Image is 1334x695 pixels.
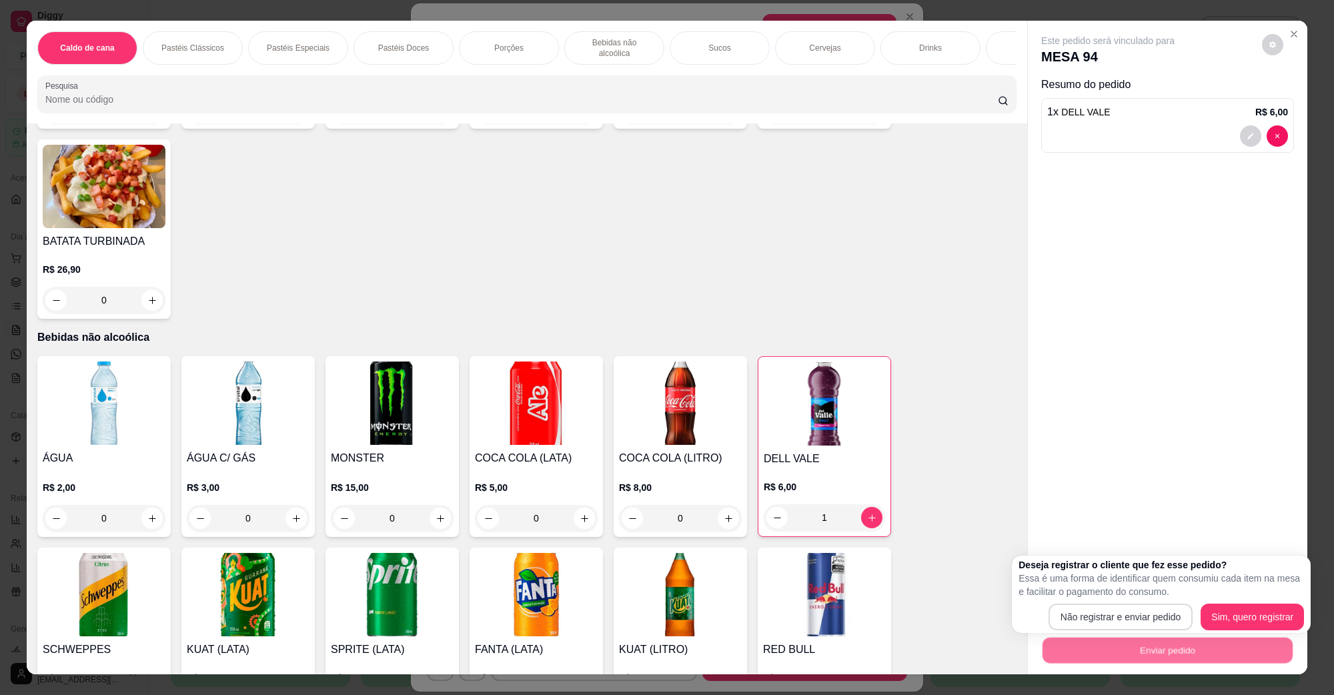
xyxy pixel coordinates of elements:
[331,450,454,466] h4: MONSTER
[187,642,309,658] h4: KUAT (LATA)
[475,362,598,445] img: product-image
[43,481,165,494] p: R$ 2,00
[619,481,742,494] p: R$ 8,00
[43,450,165,466] h4: ÁGUA
[1041,47,1175,66] p: MESA 94
[45,289,67,311] button: decrease-product-quantity
[1041,77,1294,93] p: Resumo do pedido
[43,671,165,684] p: R$ 5,00
[45,508,67,529] button: decrease-product-quantity
[331,671,454,684] p: R$ 5,00
[619,642,742,658] h4: KUAT (LITRO)
[1019,558,1304,572] h2: Deseja registrar o cliente que fez esse pedido?
[267,43,329,53] p: Pastéis Especiais
[141,289,163,311] button: increase-product-quantity
[475,671,598,684] p: R$ 5,00
[1049,604,1193,630] button: Não registrar e enviar pedido
[60,43,114,53] p: Caldo de cana
[764,362,885,446] img: product-image
[141,508,163,529] button: increase-product-quantity
[331,553,454,636] img: product-image
[43,362,165,445] img: product-image
[764,451,885,467] h4: DELL VALE
[1043,637,1293,663] button: Enviar pedido
[475,481,598,494] p: R$ 5,00
[861,507,882,528] button: increase-product-quantity
[43,553,165,636] img: product-image
[45,80,83,91] label: Pesquisa
[764,480,885,494] p: R$ 6,00
[333,508,355,529] button: decrease-product-quantity
[1240,125,1261,147] button: decrease-product-quantity
[763,553,886,636] img: product-image
[622,508,643,529] button: decrease-product-quantity
[619,671,742,684] p: R$ 8,00
[331,362,454,445] img: product-image
[161,43,224,53] p: Pastéis Clássicos
[475,642,598,658] h4: FANTA (LATA)
[43,233,165,249] h4: BATATA TURBINADA
[619,450,742,466] h4: COCA COLA (LITRO)
[187,362,309,445] img: product-image
[45,93,998,106] input: Pesquisa
[763,671,886,684] p: R$ 14,00
[43,642,165,658] h4: SCHWEPPES
[187,553,309,636] img: product-image
[1061,107,1110,117] span: DELL VALE
[378,43,430,53] p: Pastéis Doces
[43,145,165,228] img: product-image
[331,642,454,658] h4: SPRITE (LATA)
[919,43,942,53] p: Drinks
[478,508,499,529] button: decrease-product-quantity
[187,671,309,684] p: R$ 5,00
[718,508,739,529] button: increase-product-quantity
[708,43,730,53] p: Sucos
[430,508,451,529] button: increase-product-quantity
[619,553,742,636] img: product-image
[809,43,840,53] p: Cervejas
[1255,105,1288,119] p: R$ 6,00
[1041,34,1175,47] p: Este pedido será vinculado para
[1262,34,1283,55] button: decrease-product-quantity
[475,450,598,466] h4: COCA COLA (LATA)
[766,507,788,528] button: decrease-product-quantity
[189,508,211,529] button: decrease-product-quantity
[576,37,653,59] p: Bebidas não alcoólica
[187,481,309,494] p: R$ 3,00
[494,43,524,53] p: Porções
[43,263,165,276] p: R$ 26,90
[1019,572,1304,598] p: Essa é uma forma de identificar quem consumiu cada item na mesa e facilitar o pagamento do consumo.
[1201,604,1304,630] button: Sim, quero registrar
[1267,125,1288,147] button: decrease-product-quantity
[187,450,309,466] h4: ÁGUA C/ GÁS
[1047,104,1111,120] p: 1 x
[285,508,307,529] button: increase-product-quantity
[331,481,454,494] p: R$ 15,00
[763,642,886,658] h4: RED BULL
[619,362,742,445] img: product-image
[475,553,598,636] img: product-image
[574,508,595,529] button: increase-product-quantity
[37,329,1017,345] p: Bebidas não alcoólica
[1283,23,1305,45] button: Close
